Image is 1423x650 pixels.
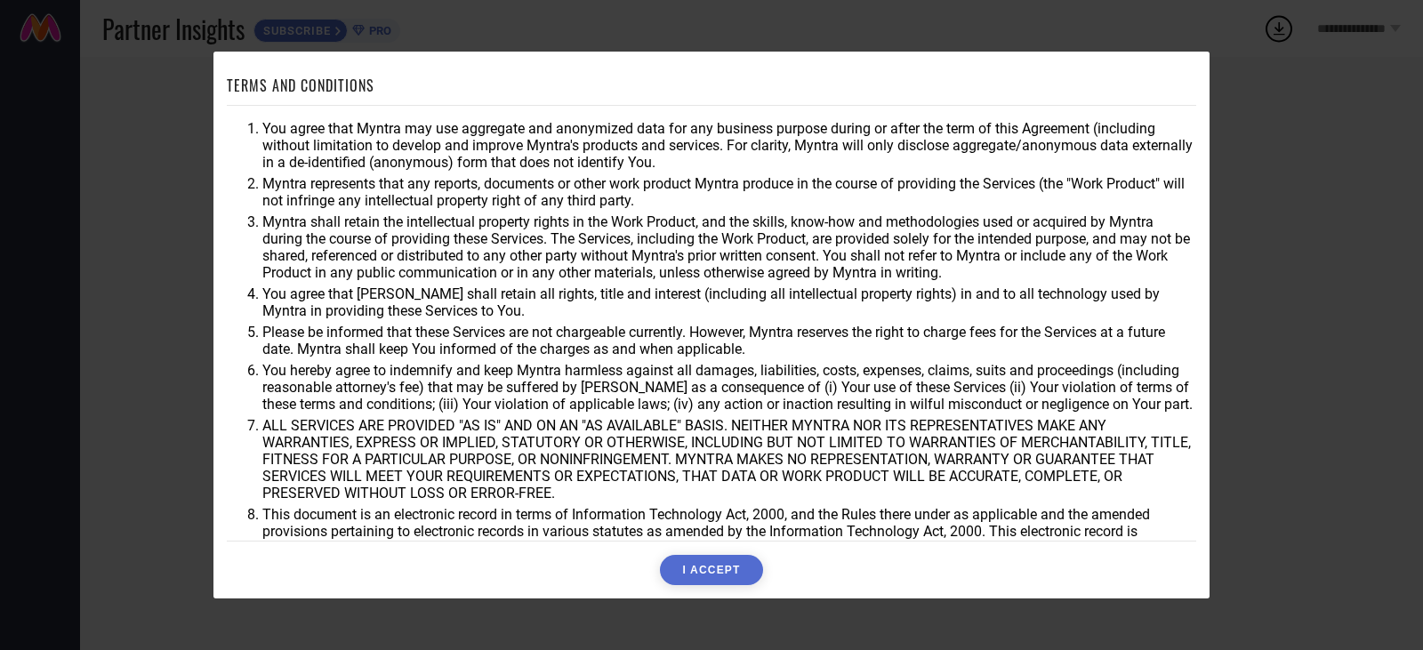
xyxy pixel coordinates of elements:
li: Myntra shall retain the intellectual property rights in the Work Product, and the skills, know-ho... [262,213,1196,281]
li: ALL SERVICES ARE PROVIDED "AS IS" AND ON AN "AS AVAILABLE" BASIS. NEITHER MYNTRA NOR ITS REPRESEN... [262,417,1196,502]
button: I ACCEPT [660,555,762,585]
li: Please be informed that these Services are not chargeable currently. However, Myntra reserves the... [262,324,1196,357]
li: You agree that [PERSON_NAME] shall retain all rights, title and interest (including all intellect... [262,285,1196,319]
li: This document is an electronic record in terms of Information Technology Act, 2000, and the Rules... [262,506,1196,557]
li: Myntra represents that any reports, documents or other work product Myntra produce in the course ... [262,175,1196,209]
li: You hereby agree to indemnify and keep Myntra harmless against all damages, liabilities, costs, e... [262,362,1196,413]
h1: TERMS AND CONDITIONS [227,75,374,96]
li: You agree that Myntra may use aggregate and anonymized data for any business purpose during or af... [262,120,1196,171]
